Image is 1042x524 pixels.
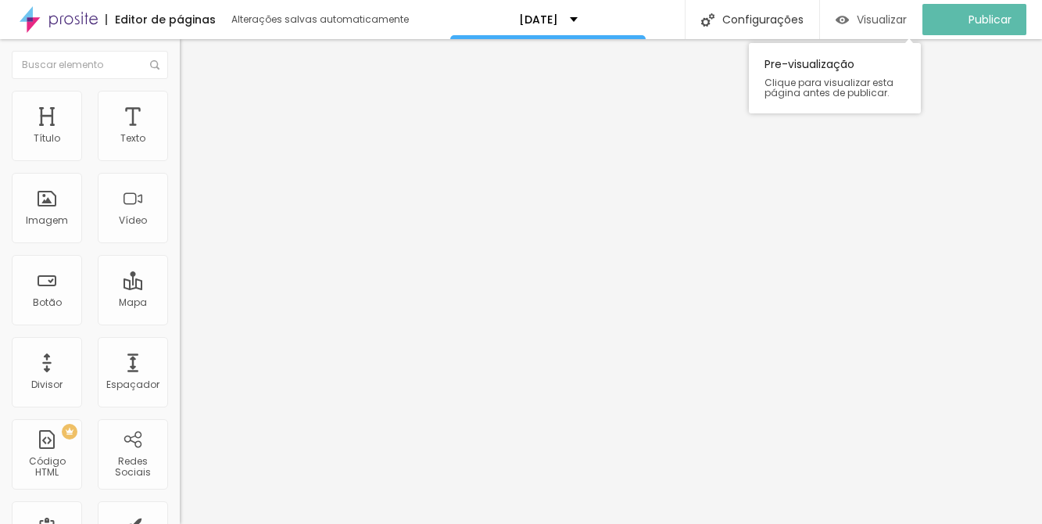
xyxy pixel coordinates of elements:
div: Botão [33,297,62,308]
div: Texto [120,133,145,144]
div: Alterações salvas automaticamente [231,15,411,24]
div: Código HTML [16,456,77,479]
div: Espaçador [106,379,159,390]
iframe: Editor [180,39,1042,524]
div: Editor de páginas [106,14,216,25]
span: Clique para visualizar esta página antes de publicar. [764,77,905,98]
p: [DATE] [519,14,558,25]
img: view-1.svg [836,13,849,27]
button: Visualizar [820,4,922,35]
div: Imagem [26,215,68,226]
div: Redes Sociais [102,456,163,479]
span: Publicar [969,13,1012,26]
img: Icone [150,60,159,70]
span: Visualizar [857,13,907,26]
div: Divisor [31,379,63,390]
button: Publicar [922,4,1026,35]
div: Vídeo [119,215,147,226]
input: Buscar elemento [12,51,168,79]
img: Icone [701,13,714,27]
div: Título [34,133,60,144]
div: Pre-visualização [749,43,921,113]
div: Mapa [119,297,147,308]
